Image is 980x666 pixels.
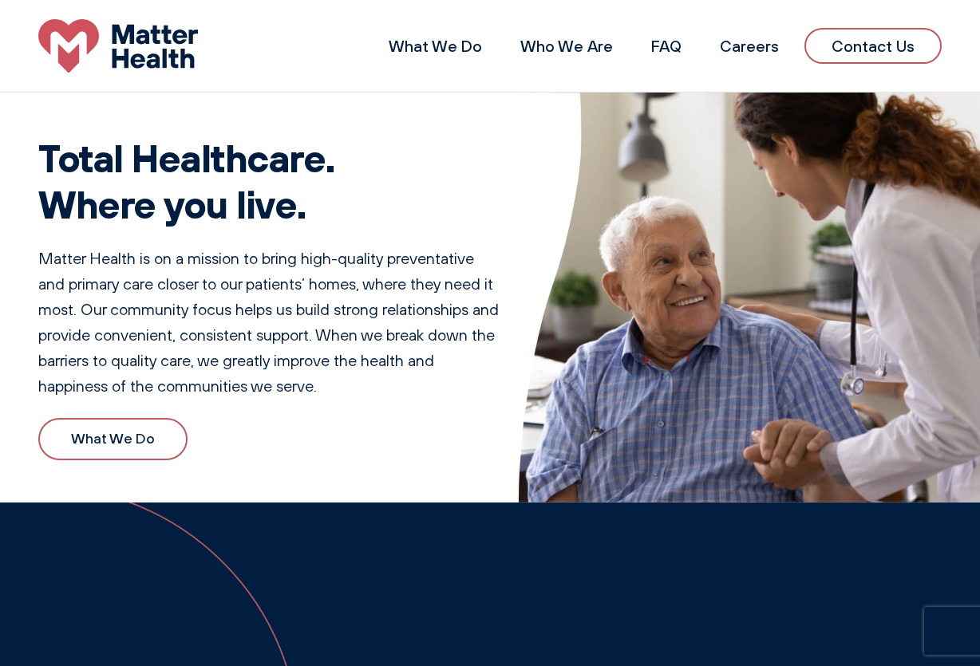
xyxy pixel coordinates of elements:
[651,36,682,56] a: FAQ
[804,28,942,64] a: Contact Us
[389,36,482,56] a: What We Do
[38,418,188,460] a: What We Do
[38,246,500,399] p: Matter Health is on a mission to bring high-quality preventative and primary care closer to our p...
[720,36,779,56] a: Careers
[520,36,613,56] a: Who We Are
[38,135,500,227] h1: Total Healthcare. Where you live.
